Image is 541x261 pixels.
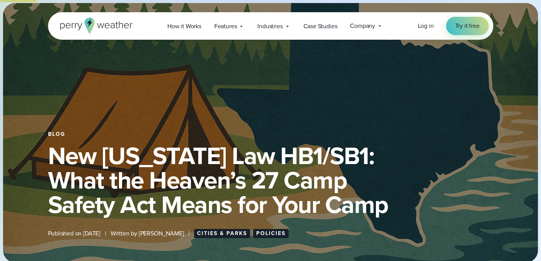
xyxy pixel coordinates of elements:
[257,22,283,31] span: Industries
[455,21,480,31] span: Try it free
[214,22,237,31] span: Features
[105,229,106,238] span: |
[303,22,337,31] span: Case Studies
[111,229,184,238] span: Written by [PERSON_NAME]
[297,18,344,34] a: Case Studies
[446,17,489,35] a: Try it free
[194,229,250,238] a: Cities & Parks
[418,21,434,31] a: Log in
[253,229,289,238] a: Policies
[48,229,101,238] span: Published on [DATE]
[48,143,493,217] h1: New [US_STATE] Law HB1/SB1: What the Heaven’s 27 Camp Safety Act Means for Your Camp
[167,22,201,31] span: How it Works
[188,229,189,238] span: |
[418,21,434,30] span: Log in
[161,18,208,34] a: How it Works
[350,21,375,31] span: Company
[48,131,493,137] div: Blog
